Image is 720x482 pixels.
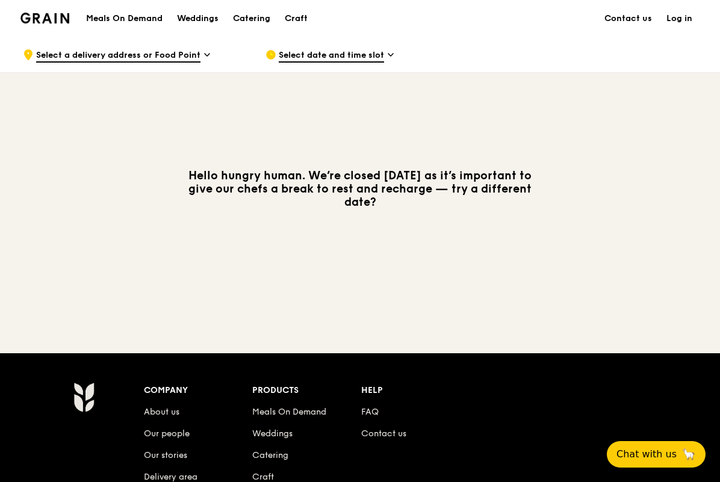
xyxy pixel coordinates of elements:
div: Products [252,382,361,399]
span: Select date and time slot [279,49,384,63]
a: Contact us [597,1,659,37]
a: FAQ [361,407,379,417]
a: Our people [144,428,190,439]
a: Our stories [144,450,187,460]
div: Craft [285,1,308,37]
div: Weddings [177,1,219,37]
a: Catering [226,1,278,37]
div: Catering [233,1,270,37]
img: Grain [73,382,95,412]
div: Help [361,382,470,399]
h1: Meals On Demand [86,13,163,25]
div: Company [144,382,252,399]
h3: Hello hungry human. We’re closed [DATE] as it’s important to give our chefs a break to rest and r... [179,169,541,209]
span: 🦙 [681,447,696,462]
a: About us [144,407,179,417]
a: Catering [252,450,288,460]
a: Log in [659,1,700,37]
a: Meals On Demand [252,407,326,417]
a: Craft [252,472,274,482]
span: Select a delivery address or Food Point [36,49,200,63]
button: Chat with us🦙 [607,441,706,468]
a: Weddings [252,428,293,439]
a: Craft [278,1,315,37]
a: Delivery area [144,472,197,482]
a: Weddings [170,1,226,37]
a: Contact us [361,428,406,439]
span: Chat with us [616,447,677,462]
img: Grain [20,13,69,23]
